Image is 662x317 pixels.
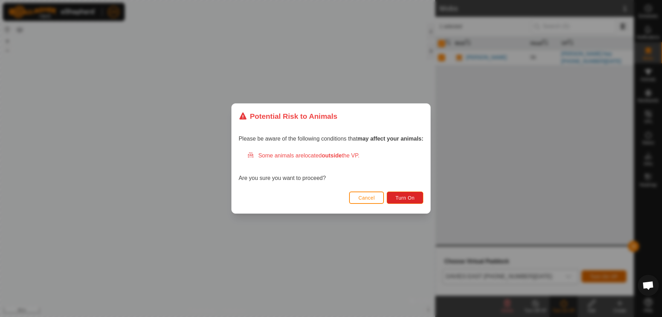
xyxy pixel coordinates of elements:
div: Open chat [638,275,659,296]
div: Some animals are [247,151,424,160]
span: located the VP. [304,153,360,158]
span: Cancel [358,195,375,201]
button: Turn On [387,192,423,204]
span: Turn On [396,195,414,201]
button: Cancel [349,192,384,204]
span: Please be aware of the following conditions that [239,136,424,142]
strong: may affect your animals: [358,136,424,142]
div: Are you sure you want to proceed? [239,151,424,182]
strong: outside [322,153,342,158]
div: Potential Risk to Animals [239,111,338,122]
